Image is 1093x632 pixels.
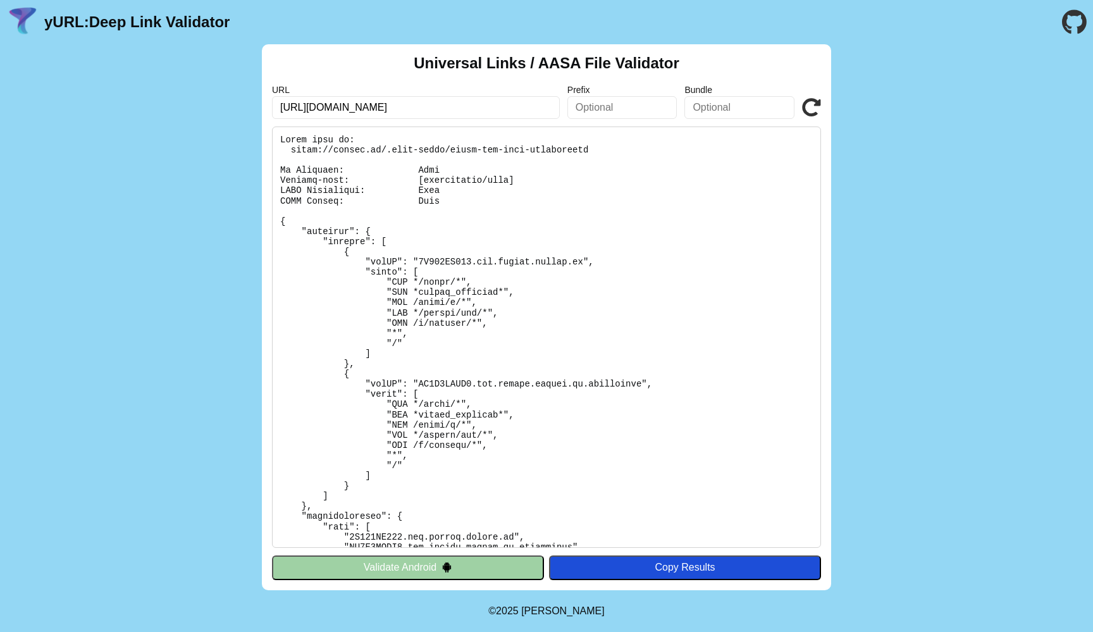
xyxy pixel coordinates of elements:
span: 2025 [496,605,519,616]
img: droidIcon.svg [442,562,452,573]
label: Bundle [684,85,794,95]
input: Optional [567,96,677,119]
div: Copy Results [555,562,815,573]
pre: Lorem ipsu do: sitam://consec.ad/.elit-seddo/eiusm-tem-inci-utlaboreetd Ma Aliquaen: Admi Veniamq... [272,127,821,548]
footer: © [488,590,604,632]
a: Michael Ibragimchayev's Personal Site [521,605,605,616]
button: Copy Results [549,555,821,579]
a: yURL:Deep Link Validator [44,13,230,31]
h2: Universal Links / AASA File Validator [414,54,679,72]
img: yURL Logo [6,6,39,39]
input: Optional [684,96,794,119]
button: Validate Android [272,555,544,579]
input: Required [272,96,560,119]
label: URL [272,85,560,95]
label: Prefix [567,85,677,95]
